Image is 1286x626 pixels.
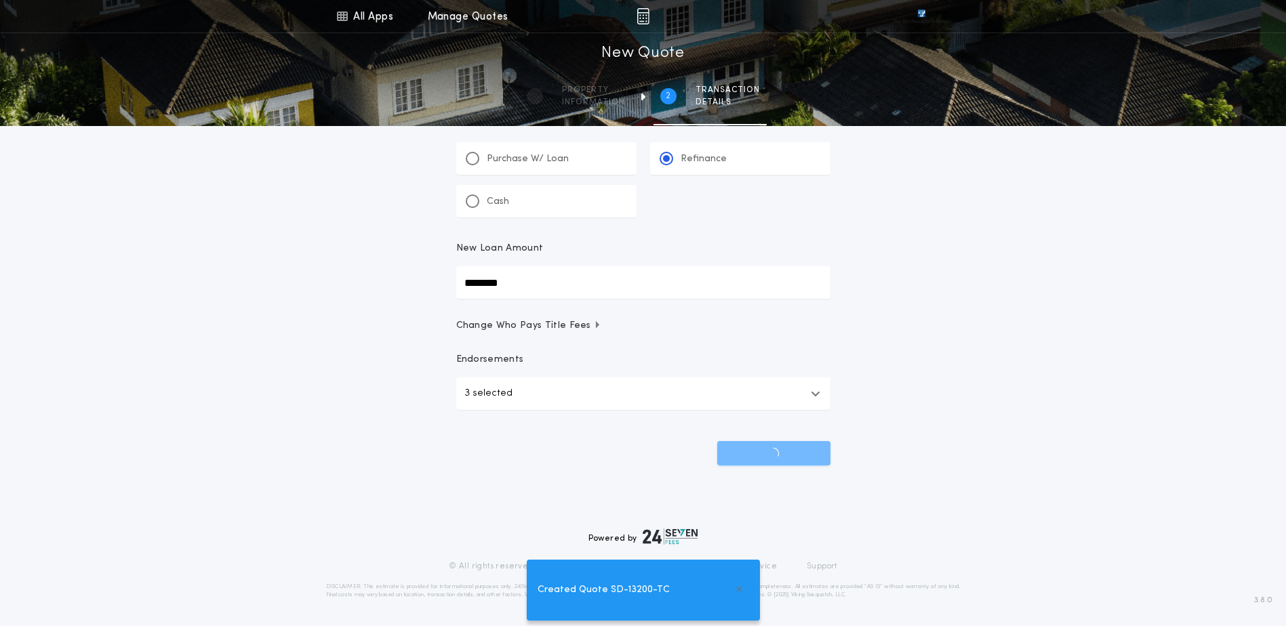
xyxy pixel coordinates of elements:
[696,85,760,96] span: Transaction
[456,319,830,333] button: Change Who Pays Title Fees
[601,43,684,64] h1: New Quote
[456,319,602,333] span: Change Who Pays Title Fees
[456,266,830,299] input: New Loan Amount
[464,385,513,402] p: 3 selected
[696,97,760,108] span: details
[562,85,625,96] span: Property
[666,91,670,102] h2: 2
[456,377,830,410] button: 3 selected
[588,528,698,545] div: Powered by
[456,353,830,367] p: Endorsements
[643,528,698,545] img: logo
[637,8,649,24] img: img
[562,97,625,108] span: information
[456,242,544,255] p: New Loan Amount
[681,152,727,166] p: Refinance
[893,9,950,23] img: vs-icon
[487,195,509,209] p: Cash
[538,583,670,598] span: Created Quote SD-13200-TC
[487,152,569,166] p: Purchase W/ Loan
